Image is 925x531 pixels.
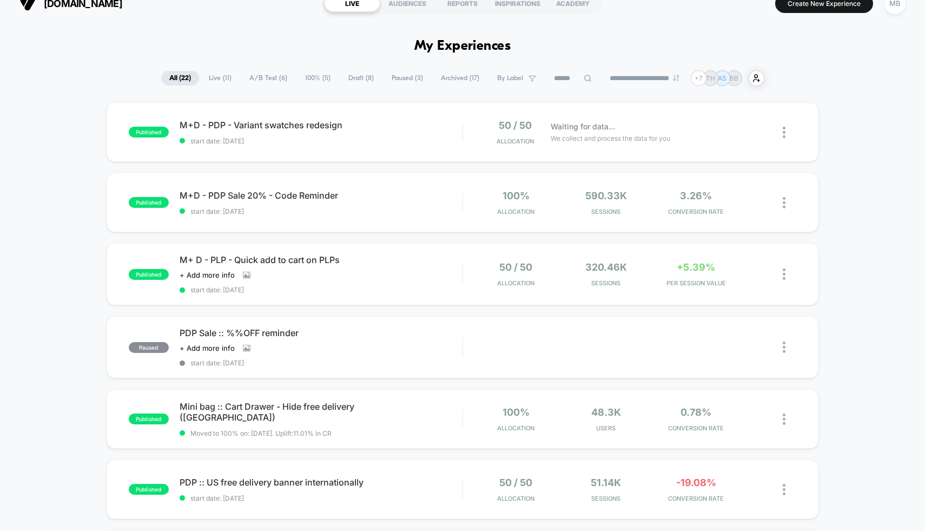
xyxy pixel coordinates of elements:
span: 0.78% [680,407,711,418]
span: Sessions [564,208,648,215]
span: published [129,127,169,137]
span: Allocation [497,424,534,432]
img: close [783,268,785,280]
span: start date: [DATE] [180,359,463,367]
span: +5.39% [677,261,715,273]
span: Sessions [564,495,648,502]
span: By Label [497,74,523,82]
div: + 7 [691,70,706,86]
img: close [783,484,785,495]
span: published [129,269,169,280]
span: M+D - PDP Sale 20% - Code Reminder [180,190,463,201]
span: A/B Test ( 6 ) [241,71,295,86]
img: close [783,414,785,425]
span: CONVERSION RATE [653,495,738,502]
span: published [129,484,169,495]
span: 3.26% [680,190,712,201]
span: Draft ( 8 ) [340,71,382,86]
span: Allocation [497,137,534,145]
h1: My Experiences [414,38,511,54]
p: AS [718,74,726,82]
span: 50 / 50 [499,261,532,273]
span: PER SESSION VALUE [653,279,738,287]
span: -19.08% [676,477,716,488]
p: BB [730,74,738,82]
span: start date: [DATE] [180,286,463,294]
span: published [129,414,169,424]
span: 50 / 50 [499,120,532,131]
p: TH [706,74,715,82]
span: start date: [DATE] [180,137,463,145]
span: 590.33k [585,190,627,201]
span: start date: [DATE] [180,207,463,215]
span: start date: [DATE] [180,494,463,502]
span: Allocation [497,279,534,287]
span: Live ( 11 ) [201,71,240,86]
span: M+ D - PLP - Quick add to cart on PLPs [180,254,463,265]
span: Mini bag :: Cart Drawer - Hide free delivery ([GEOGRAPHIC_DATA]) [180,401,463,423]
span: CONVERSION RATE [653,208,738,215]
span: Paused ( 3 ) [384,71,431,86]
span: 48.3k [591,407,621,418]
span: PDP Sale :: %%OFF reminder [180,327,463,338]
span: + Add more info [180,271,235,279]
span: 100% ( 5 ) [297,71,339,86]
span: All ( 22 ) [161,71,199,86]
img: close [783,342,785,353]
span: Moved to 100% on: [DATE] . Uplift: 11.01% in CR [190,429,332,437]
span: We collect and process the data for you [551,133,670,143]
span: 50 / 50 [499,477,532,488]
span: Sessions [564,279,648,287]
span: Users [564,424,648,432]
span: + Add more info [180,344,235,352]
span: PDP :: US free delivery banner internationally [180,477,463,488]
span: paused [129,342,169,353]
span: 51.14k [591,477,621,488]
span: published [129,197,169,208]
img: close [783,127,785,138]
img: close [783,197,785,208]
span: Allocation [497,495,534,502]
span: 320.46k [585,261,627,273]
img: end [673,75,679,81]
span: 100% [503,190,530,201]
span: 100% [503,407,530,418]
span: Allocation [497,208,534,215]
span: CONVERSION RATE [653,424,738,432]
span: Waiting for data... [551,121,615,133]
span: M+D - PDP - Variant swatches redesign [180,120,463,130]
span: Archived ( 17 ) [433,71,487,86]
